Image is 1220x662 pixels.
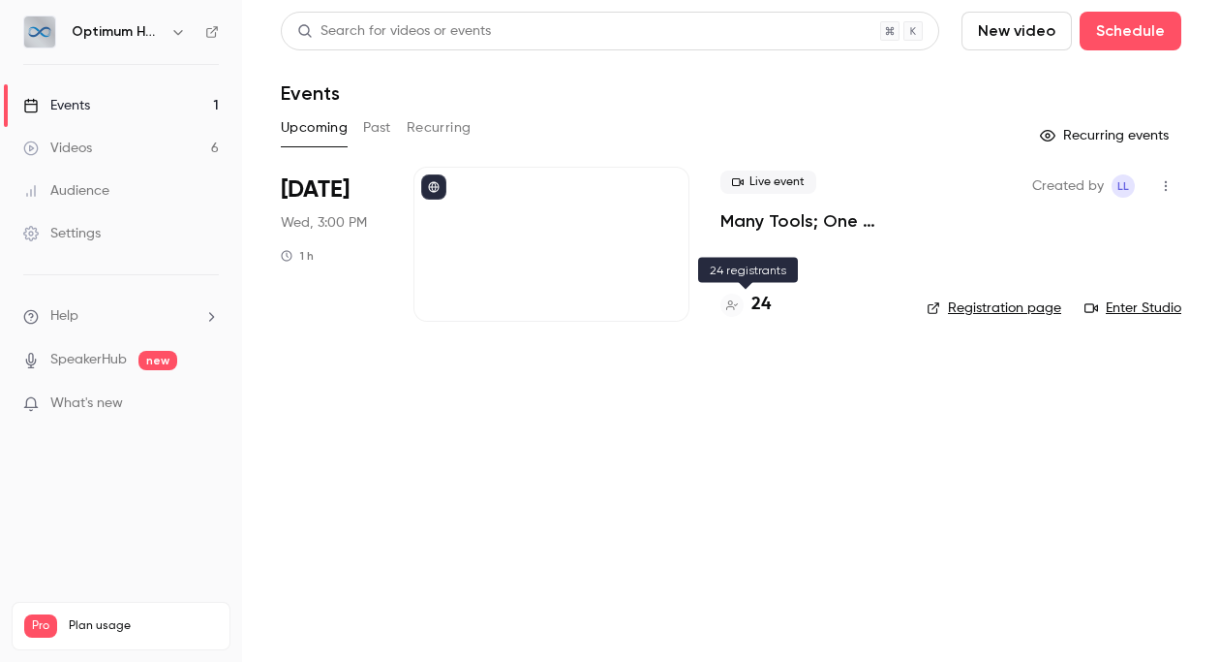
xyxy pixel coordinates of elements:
[1080,12,1181,50] button: Schedule
[23,139,92,158] div: Videos
[50,306,78,327] span: Help
[407,112,472,143] button: Recurring
[281,112,348,143] button: Upcoming
[751,292,771,318] h4: 24
[720,171,816,194] span: Live event
[297,21,491,42] div: Search for videos or events
[138,351,177,370] span: new
[24,615,57,638] span: Pro
[927,299,1061,318] a: Registration page
[23,224,101,243] div: Settings
[281,248,314,264] div: 1 h
[1032,174,1104,198] span: Created by
[281,174,350,205] span: [DATE]
[720,292,771,318] a: 24
[1117,174,1129,198] span: LL
[23,306,219,327] li: help-dropdown-opener
[196,395,219,413] iframe: Noticeable Trigger
[1084,299,1181,318] a: Enter Studio
[720,209,896,233] a: Many Tools; One Portal: The Healthcare Best Practice for Employee Efficiency
[363,112,391,143] button: Past
[1112,174,1135,198] span: Lindsay Laidlaw
[23,96,90,115] div: Events
[281,167,382,322] div: Sep 24 Wed, 3:00 PM (America/Halifax)
[1031,120,1181,151] button: Recurring events
[961,12,1072,50] button: New video
[50,350,127,370] a: SpeakerHub
[72,22,163,42] h6: Optimum Healthcare IT
[23,181,109,201] div: Audience
[281,81,340,105] h1: Events
[69,618,218,634] span: Plan usage
[24,16,55,47] img: Optimum Healthcare IT
[281,213,367,233] span: Wed, 3:00 PM
[50,394,123,414] span: What's new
